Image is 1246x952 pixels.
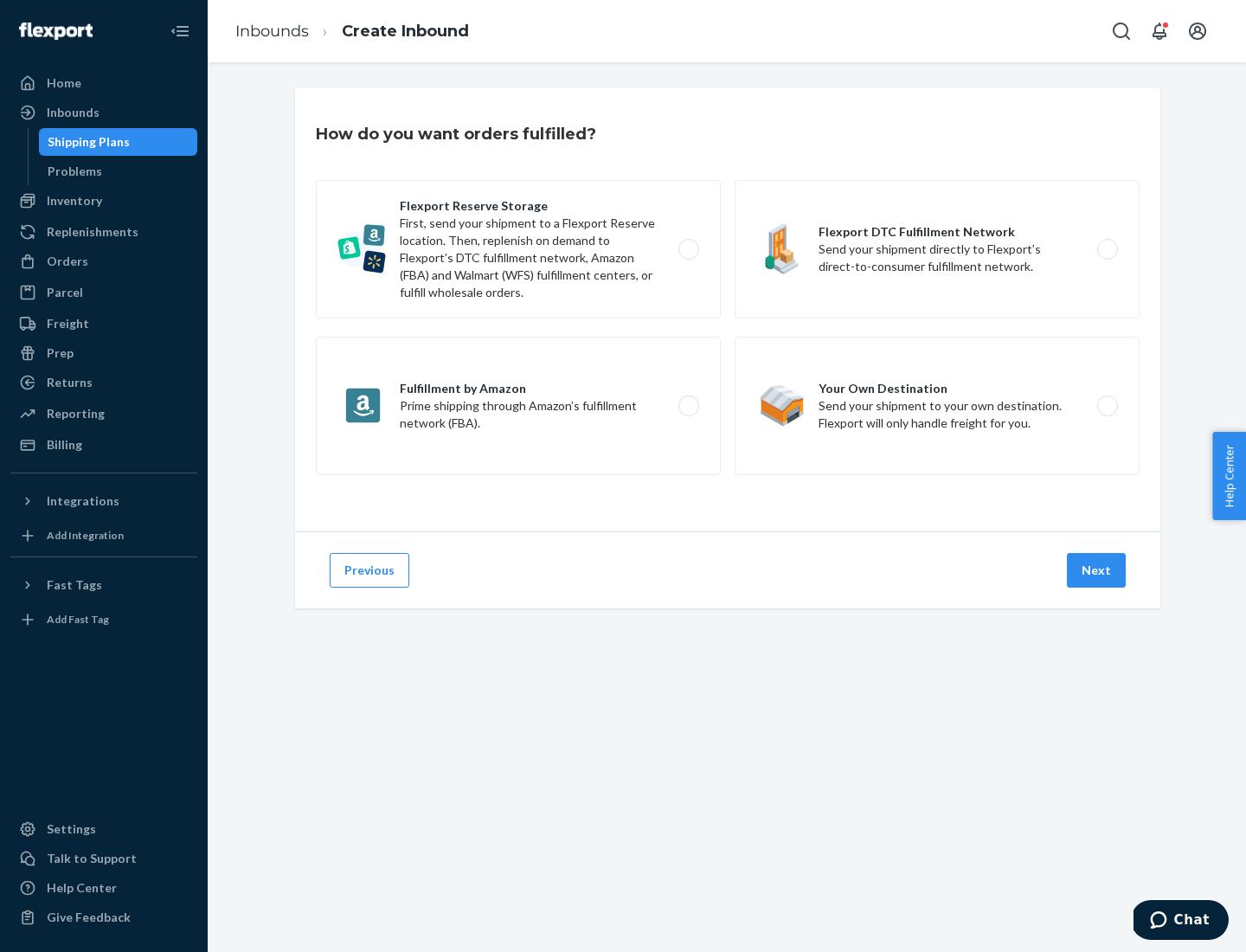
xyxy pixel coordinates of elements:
div: Replenishments [47,223,138,241]
a: Reporting [10,400,197,428]
div: Prep [47,344,74,362]
div: Add Fast Tag [47,612,109,627]
div: Returns [47,374,93,391]
button: Previous [330,553,409,588]
a: Home [10,69,197,97]
button: Open notifications [1142,14,1177,48]
a: Settings [10,815,197,843]
div: Inventory [47,192,102,209]
a: Add Fast Tag [10,606,197,634]
a: Create Inbound [342,22,469,41]
a: Problems [39,158,198,185]
div: Add Integration [47,528,124,543]
div: Give Feedback [47,909,131,926]
div: Home [47,74,81,92]
a: Inbounds [10,99,197,126]
a: Inventory [10,187,197,215]
img: Flexport logo [19,23,93,40]
ol: breadcrumbs [222,6,483,57]
a: Shipping Plans [39,128,198,156]
div: Integrations [47,492,119,510]
div: Shipping Plans [48,133,130,151]
div: Orders [47,253,88,270]
a: Help Center [10,874,197,902]
a: Orders [10,248,197,275]
a: Returns [10,369,197,396]
div: Inbounds [47,104,100,121]
button: Give Feedback [10,904,197,931]
div: Parcel [47,284,83,301]
button: Talk to Support [10,845,197,872]
div: Freight [47,315,89,332]
a: Freight [10,310,197,338]
h3: How do you want orders fulfilled? [316,123,596,145]
iframe: Opens a widget where you can chat to one of our agents [1134,900,1229,943]
div: Settings [47,820,96,838]
a: Inbounds [235,22,309,41]
div: Help Center [47,879,117,897]
a: Parcel [10,279,197,306]
div: Talk to Support [47,850,137,867]
button: Next [1067,553,1126,588]
a: Billing [10,431,197,459]
a: Replenishments [10,218,197,246]
button: Open Search Box [1104,14,1139,48]
a: Prep [10,339,197,367]
div: Reporting [47,405,105,422]
div: Problems [48,163,102,180]
button: Open account menu [1180,14,1215,48]
button: Fast Tags [10,571,197,599]
button: Close Navigation [163,14,197,48]
div: Billing [47,436,82,453]
button: Help Center [1212,432,1246,520]
a: Add Integration [10,522,197,550]
button: Integrations [10,487,197,515]
div: Fast Tags [47,576,102,594]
